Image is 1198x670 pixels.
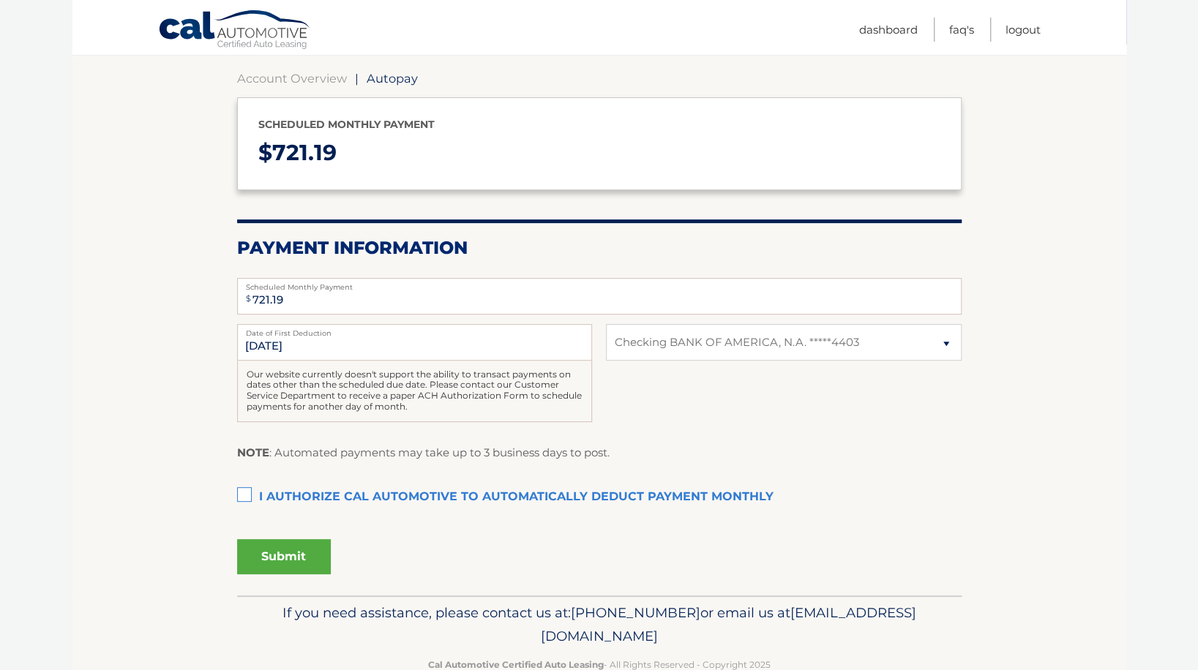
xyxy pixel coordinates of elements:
[247,601,952,648] p: If you need assistance, please contact us at: or email us at
[237,324,592,336] label: Date of First Deduction
[242,282,255,315] span: $
[237,71,347,86] a: Account Overview
[541,604,916,644] span: [EMAIL_ADDRESS][DOMAIN_NAME]
[237,539,331,574] button: Submit
[949,18,974,42] a: FAQ's
[571,604,700,621] span: [PHONE_NUMBER]
[237,324,592,361] input: Payment Date
[367,71,418,86] span: Autopay
[237,278,962,315] input: Payment Amount
[237,237,962,259] h2: Payment Information
[158,10,312,52] a: Cal Automotive
[237,361,592,422] div: Our website currently doesn't support the ability to transact payments on dates other than the sc...
[272,139,337,166] span: 721.19
[428,659,604,670] strong: Cal Automotive Certified Auto Leasing
[237,443,610,462] p: : Automated payments may take up to 3 business days to post.
[355,71,359,86] span: |
[237,278,962,290] label: Scheduled Monthly Payment
[258,116,940,134] p: Scheduled monthly payment
[258,134,940,173] p: $
[1006,18,1041,42] a: Logout
[237,483,962,512] label: I authorize cal automotive to automatically deduct payment monthly
[859,18,918,42] a: Dashboard
[237,445,269,459] strong: NOTE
